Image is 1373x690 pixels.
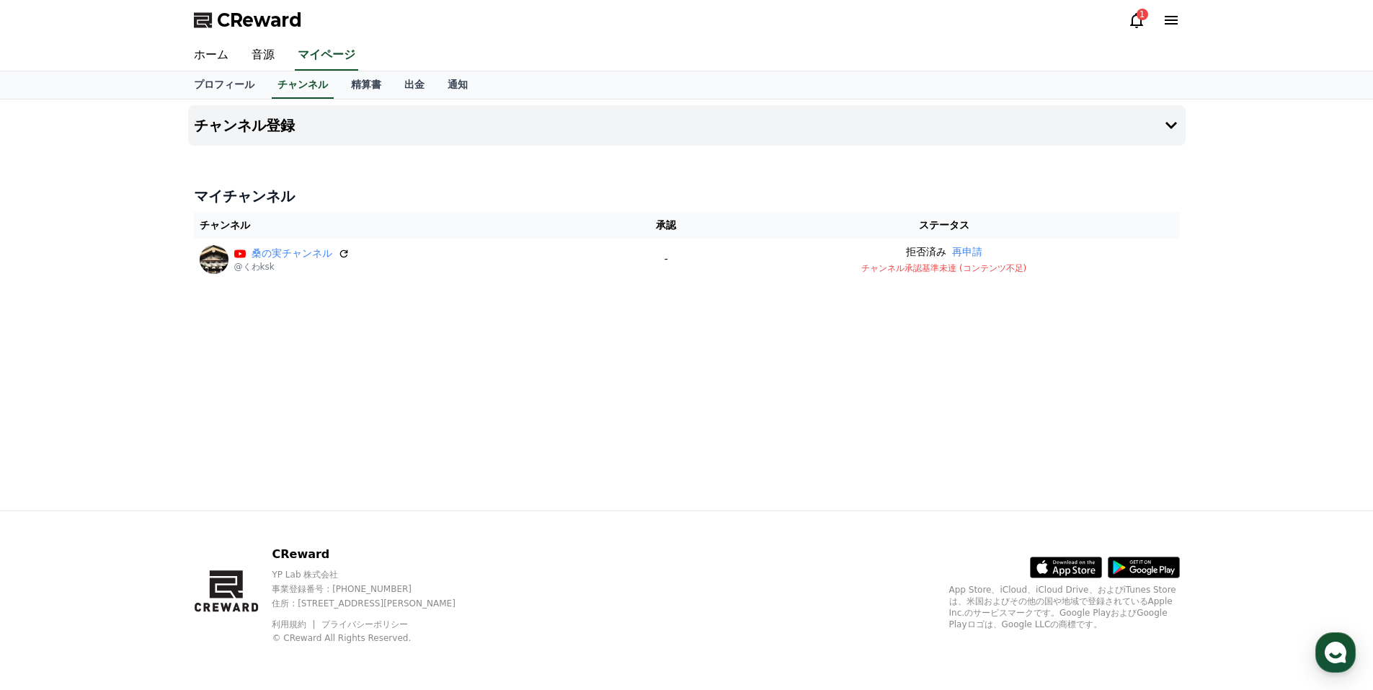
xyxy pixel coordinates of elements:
[714,262,1174,274] p: チャンネル承認基準未達 (コンテンツ不足)
[436,71,479,99] a: 通知
[194,186,1180,206] h4: マイチャンネル
[194,9,302,32] a: CReward
[949,584,1180,630] p: App Store、iCloud、iCloud Drive、およびiTunes Storeは、米国およびその他の国や地域で登録されているApple Inc.のサービスマークです。Google P...
[240,40,286,71] a: 音源
[339,71,393,99] a: 精算書
[321,619,408,629] a: プライバシーポリシー
[272,632,480,644] p: © CReward All Rights Reserved.
[194,212,624,239] th: チャンネル
[708,212,1180,239] th: ステータス
[182,71,266,99] a: プロフィール
[272,546,480,563] p: CReward
[1128,12,1145,29] a: 1
[200,245,228,274] img: 桑の実チャンネル
[272,569,480,580] p: YP Lab 株式会社
[1137,9,1148,20] div: 1
[906,244,946,260] p: 拒否済み
[272,619,317,629] a: 利用規約
[272,71,334,99] a: チャンネル
[234,261,350,273] p: @くわksk
[252,246,332,261] a: 桑の実チャンネル
[952,244,982,260] button: 再申請
[630,252,703,267] p: -
[624,212,708,239] th: 承認
[272,598,480,609] p: 住所 : [STREET_ADDRESS][PERSON_NAME]
[217,9,302,32] span: CReward
[194,118,295,133] h4: チャンネル登録
[188,105,1186,146] button: チャンネル登録
[393,71,436,99] a: 出金
[272,583,480,595] p: 事業登録番号 : [PHONE_NUMBER]
[295,40,358,71] a: マイページ
[182,40,240,71] a: ホーム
